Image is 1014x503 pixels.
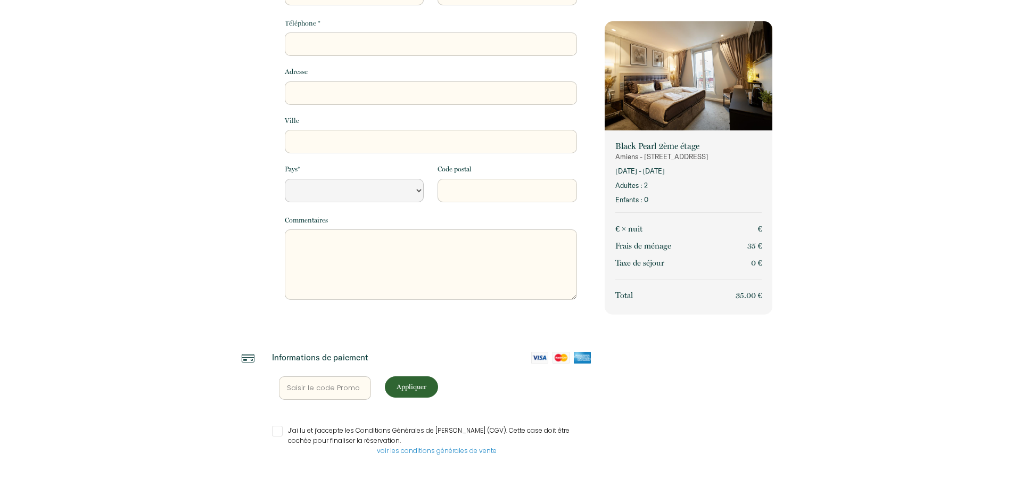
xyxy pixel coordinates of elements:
span: Total [615,291,633,300]
p: [DATE] - [DATE] [615,166,762,176]
p: Adultes : 2 [615,180,762,191]
input: Saisir le code Promo [279,376,372,400]
p: Black Pearl 2ème étage [615,141,762,152]
p: Taxe de séjour [615,257,664,269]
img: mastercard [553,352,570,364]
label: Commentaires [285,215,328,226]
p: Informations de paiement [272,352,368,362]
p: € × nuit [615,222,642,235]
label: Adresse [285,67,308,77]
p: Appliquer [389,382,434,392]
span: 35.00 € [736,291,762,300]
p: Frais de ménage [615,240,671,252]
p: € [758,222,762,235]
p: 35 € [747,240,762,252]
img: amex [574,352,591,364]
img: rental-image [605,21,772,133]
label: Ville [285,116,299,126]
p: 0 € [751,257,762,269]
img: visa-card [531,352,548,364]
p: Enfants : 0 [615,195,762,205]
select: Default select example [285,179,424,202]
label: Code postal [438,164,472,175]
img: credit-card [242,352,254,365]
button: Appliquer [385,376,438,398]
a: voir les conditions générales de vente [377,446,497,455]
label: Téléphone * [285,18,320,29]
label: Pays [285,164,300,175]
p: Amiens - [STREET_ADDRESS] [615,152,762,162]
